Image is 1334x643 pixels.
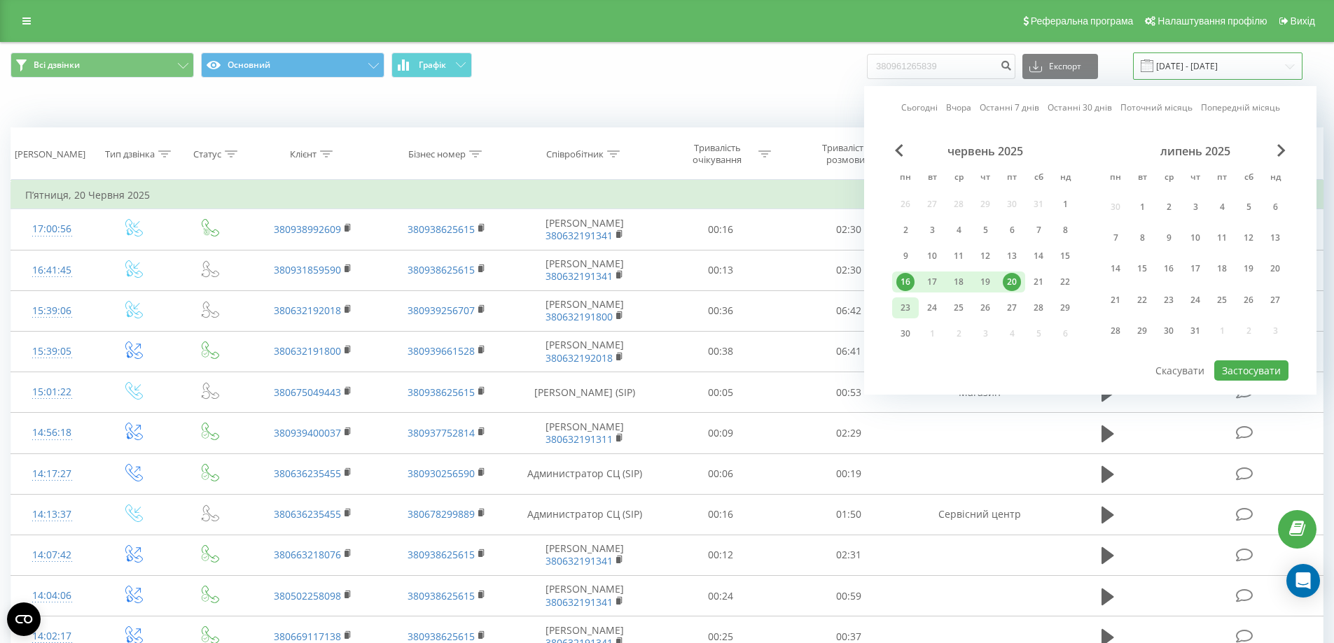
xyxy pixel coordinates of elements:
[1029,247,1048,265] div: 14
[1133,198,1151,216] div: 1
[1235,225,1262,250] div: сб 12 лип 2025 р.
[513,331,657,372] td: [PERSON_NAME]
[922,168,943,189] abbr: вівторок
[657,453,785,494] td: 00:06
[546,595,613,609] a: 380632191341
[896,299,915,317] div: 23
[1133,322,1151,340] div: 29
[105,148,155,160] div: Тип дзвінка
[1133,260,1151,278] div: 15
[1102,225,1129,250] div: пн 7 лип 2025 р.
[895,144,903,157] span: Previous Month
[1265,168,1286,189] abbr: неділя
[408,548,475,561] a: 380938625615
[1133,229,1151,247] div: 8
[419,60,446,70] span: Графік
[919,246,945,267] div: вт 10 черв 2025 р.
[1106,322,1125,340] div: 28
[408,426,475,439] a: 380937752814
[972,271,999,292] div: чт 19 черв 2025 р.
[274,630,341,643] a: 380669117138
[999,297,1025,318] div: пт 27 черв 2025 р.
[1209,287,1235,313] div: пт 25 лип 2025 р.
[1266,260,1284,278] div: 20
[1052,246,1078,267] div: нд 15 черв 2025 р.
[950,221,968,239] div: 4
[513,576,657,616] td: [PERSON_NAME]
[1213,291,1231,309] div: 25
[901,101,938,114] a: Сьогодні
[896,221,915,239] div: 2
[11,181,1323,209] td: П’ятниця, 20 Червня 2025
[1186,198,1204,216] div: 3
[923,247,941,265] div: 10
[912,494,1045,535] td: Сервісний центр
[657,209,785,250] td: 00:16
[1102,144,1288,158] div: липень 2025
[25,460,79,488] div: 14:17:27
[1001,168,1022,189] abbr: п’ятниця
[1213,198,1231,216] div: 4
[1105,168,1126,189] abbr: понеділок
[1055,168,1076,189] abbr: неділя
[919,271,945,292] div: вт 17 черв 2025 р.
[1028,168,1049,189] abbr: субота
[892,220,919,241] div: пн 2 черв 2025 р.
[408,304,475,317] a: 380939256707
[546,310,613,323] a: 380632191800
[274,467,341,480] a: 380636235455
[1155,318,1182,344] div: ср 30 лип 2025 р.
[1003,299,1021,317] div: 27
[657,535,785,575] td: 00:12
[892,144,1078,158] div: червень 2025
[1025,246,1052,267] div: сб 14 черв 2025 р.
[972,246,999,267] div: чт 12 черв 2025 р.
[785,372,913,413] td: 00:53
[1129,225,1155,250] div: вт 8 лип 2025 р.
[391,52,472,78] button: Графік
[923,273,941,291] div: 17
[1106,229,1125,247] div: 7
[950,299,968,317] div: 25
[408,507,475,521] a: 380678299889
[546,269,613,283] a: 380632191341
[999,271,1025,292] div: пт 20 черв 2025 р.
[1155,287,1182,313] div: ср 23 лип 2025 р.
[1129,256,1155,282] div: вт 15 лип 2025 р.
[513,494,657,535] td: Администратор СЦ (SIP)
[25,297,79,325] div: 15:39:06
[513,413,657,453] td: [PERSON_NAME]
[1209,194,1235,220] div: пт 4 лип 2025 р.
[201,52,384,78] button: Основний
[290,148,317,160] div: Клієнт
[1133,291,1151,309] div: 22
[1235,287,1262,313] div: сб 26 лип 2025 р.
[657,372,785,413] td: 00:05
[999,246,1025,267] div: пт 13 черв 2025 р.
[785,413,913,453] td: 02:29
[976,247,994,265] div: 12
[408,222,475,236] a: 380938625615
[546,148,604,160] div: Співробітник
[896,273,915,291] div: 16
[976,299,994,317] div: 26
[1102,318,1129,344] div: пн 28 лип 2025 р.
[657,331,785,372] td: 00:38
[513,290,657,331] td: [PERSON_NAME]
[1056,247,1074,265] div: 15
[34,59,80,71] span: Всі дзвінки
[1213,229,1231,247] div: 11
[919,297,945,318] div: вт 24 черв 2025 р.
[1129,318,1155,344] div: вт 29 лип 2025 р.
[1185,168,1206,189] abbr: четвер
[274,222,341,236] a: 380938992609
[1158,15,1267,27] span: Налаштування профілю
[1239,291,1258,309] div: 26
[980,101,1039,114] a: Останні 7 днів
[1186,322,1204,340] div: 31
[274,426,341,439] a: 380939400037
[1155,256,1182,282] div: ср 16 лип 2025 р.
[1158,168,1179,189] abbr: середа
[25,215,79,243] div: 17:00:56
[1201,101,1280,114] a: Попередній місяць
